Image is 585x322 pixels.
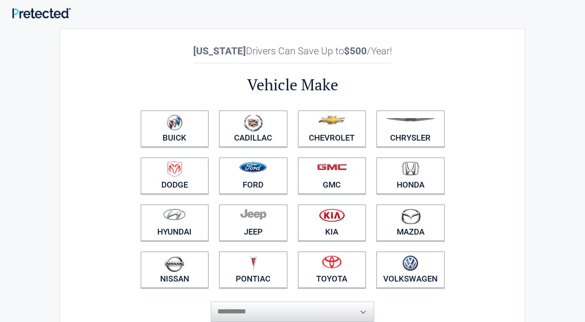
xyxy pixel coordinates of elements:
a: Chevrolet [298,110,366,147]
a: GMC [298,157,366,194]
img: Main Logo [12,8,71,18]
a: Jeep [219,204,288,241]
a: Ford [219,157,288,194]
img: toyota [322,255,342,268]
img: chevrolet [318,116,346,125]
img: cadillac [244,114,263,132]
img: chrysler [386,118,435,122]
a: Mazda [376,204,445,241]
a: Buick [141,110,209,147]
img: jeep [240,208,266,220]
img: gmc [317,163,347,170]
img: mazda [400,208,421,224]
a: Chrysler [376,110,445,147]
img: kia [319,208,345,222]
img: pontiac [249,255,257,271]
img: ford [239,162,267,172]
b: [US_STATE] [193,45,246,57]
a: Nissan [141,251,209,288]
a: Toyota [298,251,366,288]
a: Kia [298,204,366,241]
a: Cadillac [219,110,288,147]
a: Dodge [141,157,209,194]
img: dodge [167,161,182,177]
h2: Drivers Can Save Up to /Year [135,45,450,57]
a: Hyundai [141,204,209,241]
img: honda [402,161,419,176]
a: Honda [376,157,445,194]
h2: Vehicle Make [135,74,450,95]
img: buick [167,114,183,131]
img: volkswagen [402,255,418,271]
a: Pontiac [219,251,288,288]
img: nissan [165,255,184,272]
b: $500 [344,45,367,57]
img: hyundai [163,208,186,220]
a: Volkswagen [376,251,445,288]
